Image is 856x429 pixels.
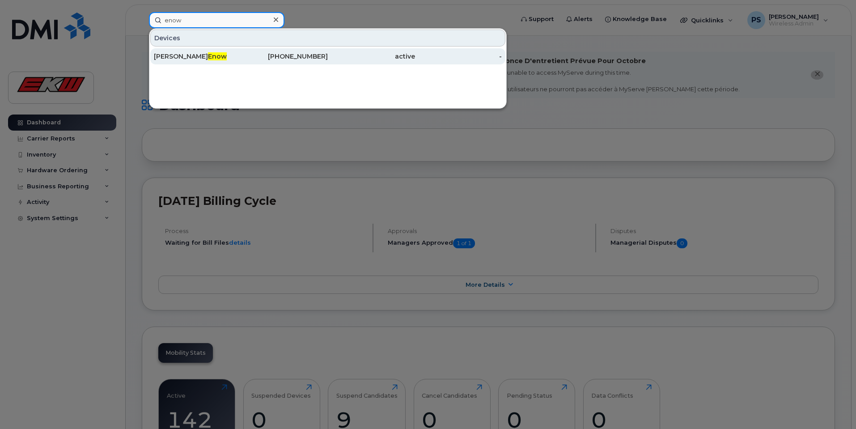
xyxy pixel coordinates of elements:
div: Devices [150,30,505,47]
div: [PERSON_NAME] [154,52,241,61]
a: [PERSON_NAME]Enow[PHONE_NUMBER]active- [150,48,505,64]
div: - [415,52,502,61]
div: active [328,52,415,61]
span: Enow [208,52,227,60]
div: [PHONE_NUMBER] [241,52,328,61]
